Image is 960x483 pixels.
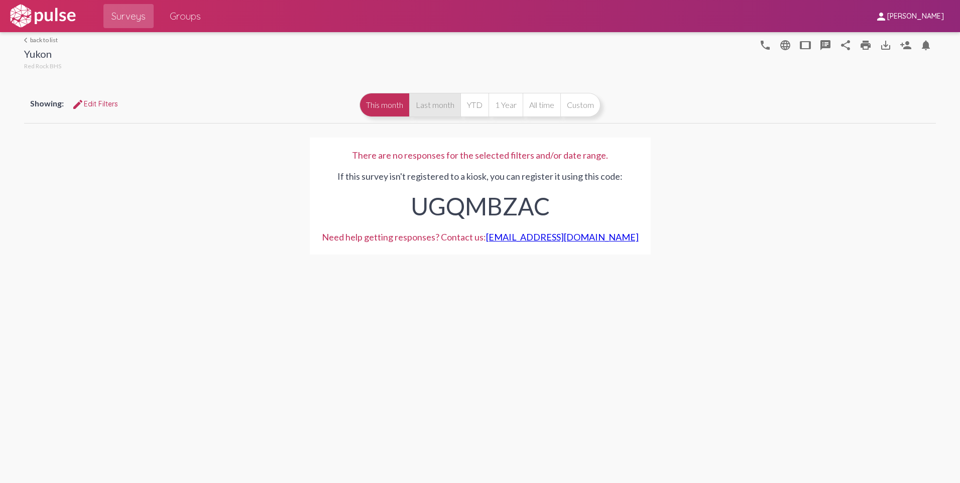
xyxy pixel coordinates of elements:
[64,95,126,113] button: Edit FiltersEdit Filters
[887,12,944,21] span: [PERSON_NAME]
[359,93,409,117] button: This month
[815,35,835,55] button: speaker_notes
[460,93,489,117] button: YTD
[322,161,639,225] div: If this survey isn't registered to a kiosk, you can register it using this code:
[916,35,936,55] button: Bell
[875,11,887,23] mat-icon: person
[799,39,811,51] mat-icon: tablet
[72,98,84,110] mat-icon: Edit Filters
[24,36,61,44] a: back to list
[322,182,639,225] div: UGQMBZAC
[162,4,209,28] a: Groups
[8,4,77,29] img: white-logo.svg
[819,39,831,51] mat-icon: speaker_notes
[409,93,460,117] button: Last month
[896,35,916,55] button: Person
[30,98,64,108] span: Showing:
[835,35,856,55] button: Share
[322,231,639,243] div: Need help getting responses? Contact us:
[486,231,639,243] a: [EMAIL_ADDRESS][DOMAIN_NAME]
[900,39,912,51] mat-icon: Person
[489,93,523,117] button: 1 Year
[24,48,61,62] div: Yukon
[779,39,791,51] mat-icon: language
[860,39,872,51] mat-icon: print
[24,62,61,70] span: Red Rock BHS
[775,35,795,55] button: language
[560,93,601,117] button: Custom
[170,7,201,25] span: Groups
[920,39,932,51] mat-icon: Bell
[755,35,775,55] button: language
[111,7,146,25] span: Surveys
[24,37,30,43] mat-icon: arrow_back_ios
[103,4,154,28] a: Surveys
[839,39,852,51] mat-icon: Share
[72,99,118,108] span: Edit Filters
[856,35,876,55] a: print
[523,93,560,117] button: All time
[795,35,815,55] button: tablet
[867,7,952,25] button: [PERSON_NAME]
[322,150,639,161] div: There are no responses for the selected filters and/or date range.
[759,39,771,51] mat-icon: language
[876,35,896,55] button: Download
[880,39,892,51] mat-icon: Download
